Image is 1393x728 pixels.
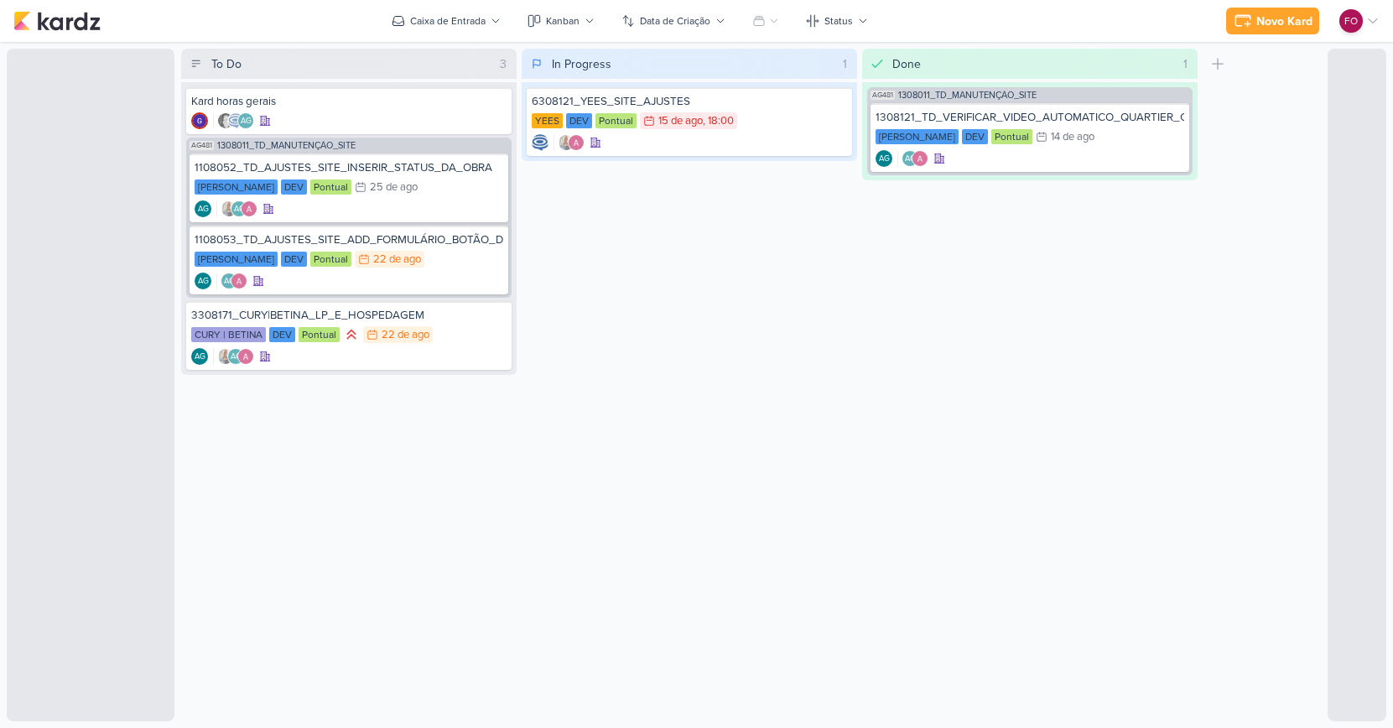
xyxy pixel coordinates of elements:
div: 22 de ago [382,330,429,341]
div: DEV [962,129,988,144]
div: Aline Gimenez Graciano [231,200,247,217]
button: Novo Kard [1226,8,1319,34]
div: Prioridade Alta [343,326,360,343]
div: Pontual [310,252,351,267]
div: DEV [281,179,307,195]
div: Aline Gimenez Graciano [902,150,918,167]
p: AG [198,278,209,286]
div: Aline Gimenez Graciano [195,273,211,289]
span: AG481 [871,91,895,100]
div: Pontual [310,179,351,195]
img: Renata Brandão [217,112,234,129]
p: AG [198,205,209,214]
div: Pontual [595,113,637,128]
div: Colaboradores: Aline Gimenez Graciano, Alessandra Gomes [897,150,928,167]
div: Colaboradores: Iara Santos, Aline Gimenez Graciano, Alessandra Gomes [213,348,254,365]
div: , 18:00 [703,116,734,127]
div: 15 de ago [658,116,703,127]
div: Novo Kard [1256,13,1312,30]
div: Criador(a): Caroline Traven De Andrade [532,134,548,151]
div: [PERSON_NAME] [195,179,278,195]
div: YEES [532,113,563,128]
div: Colaboradores: Iara Santos, Aline Gimenez Graciano, Alessandra Gomes [216,200,257,217]
div: 25 de ago [370,182,418,193]
div: Aline Gimenez Graciano [221,273,237,289]
img: Alessandra Gomes [241,200,257,217]
div: Aline Gimenez Graciano [191,348,208,365]
div: Aline Gimenez Graciano [876,150,892,167]
div: DEV [269,327,295,342]
div: Colaboradores: Aline Gimenez Graciano, Alessandra Gomes [216,273,247,289]
p: AG [195,353,205,361]
div: [PERSON_NAME] [876,129,959,144]
img: Iara Santos [558,134,574,151]
p: AG [905,155,916,164]
p: AG [241,117,252,126]
div: Aline Gimenez Graciano [227,348,244,365]
div: Pontual [991,129,1032,144]
div: 1308121_TD_VERIFICAR_VIDEO_AUTOMATICO_QUARTIER_CAMPO_BELO [876,110,1184,125]
p: AG [234,205,245,214]
img: Alessandra Gomes [237,348,254,365]
img: kardz.app [13,11,101,31]
img: Iara Santos [217,348,234,365]
img: Alessandra Gomes [912,150,928,167]
img: Alessandra Gomes [568,134,585,151]
img: Giulia Boschi [191,112,208,129]
img: Caroline Traven De Andrade [227,112,244,129]
div: 14 de ago [1051,132,1094,143]
div: 1108053_TD_AJUSTES_SITE_ADD_FORMULÁRIO_BOTÃO_DOWNLOAD [195,232,503,247]
div: Colaboradores: Renata Brandão, Caroline Traven De Andrade, Aline Gimenez Graciano [213,112,254,129]
div: 3308171_CURY|BETINA_LP_E_HOSPEDAGEM [191,308,507,323]
div: Criador(a): Aline Gimenez Graciano [876,150,892,167]
div: Colaboradores: Iara Santos, Alessandra Gomes [554,134,585,151]
div: 22 de ago [373,254,421,265]
p: FO [1344,13,1358,29]
img: Alessandra Gomes [231,273,247,289]
div: Criador(a): Aline Gimenez Graciano [195,273,211,289]
div: CURY | BETINA [191,327,266,342]
p: AG [224,278,235,286]
div: [PERSON_NAME] [195,252,278,267]
span: 1308011_TD_MANUTENÇÃO_SITE [217,141,356,150]
div: Fabio Oliveira [1339,9,1363,33]
span: AG481 [190,141,214,150]
div: 1 [836,55,854,73]
div: Aline Gimenez Graciano [195,200,211,217]
img: Caroline Traven De Andrade [532,134,548,151]
div: 6308121_YEES_SITE_AJUSTES [532,94,847,109]
div: Pontual [299,327,340,342]
p: AG [231,353,242,361]
div: Criador(a): Giulia Boschi [191,112,208,129]
div: 3 [493,55,513,73]
img: Iara Santos [221,200,237,217]
div: Criador(a): Aline Gimenez Graciano [195,200,211,217]
div: 1108052_TD_AJUSTES_SITE_INSERIR_STATUS_DA_OBRA [195,160,503,175]
div: 1 [1177,55,1194,73]
p: AG [879,155,890,164]
div: DEV [281,252,307,267]
div: Aline Gimenez Graciano [237,112,254,129]
div: Kard horas gerais [191,94,507,109]
div: DEV [566,113,592,128]
span: 1308011_TD_MANUTENÇÃO_SITE [898,91,1037,100]
div: Criador(a): Aline Gimenez Graciano [191,348,208,365]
